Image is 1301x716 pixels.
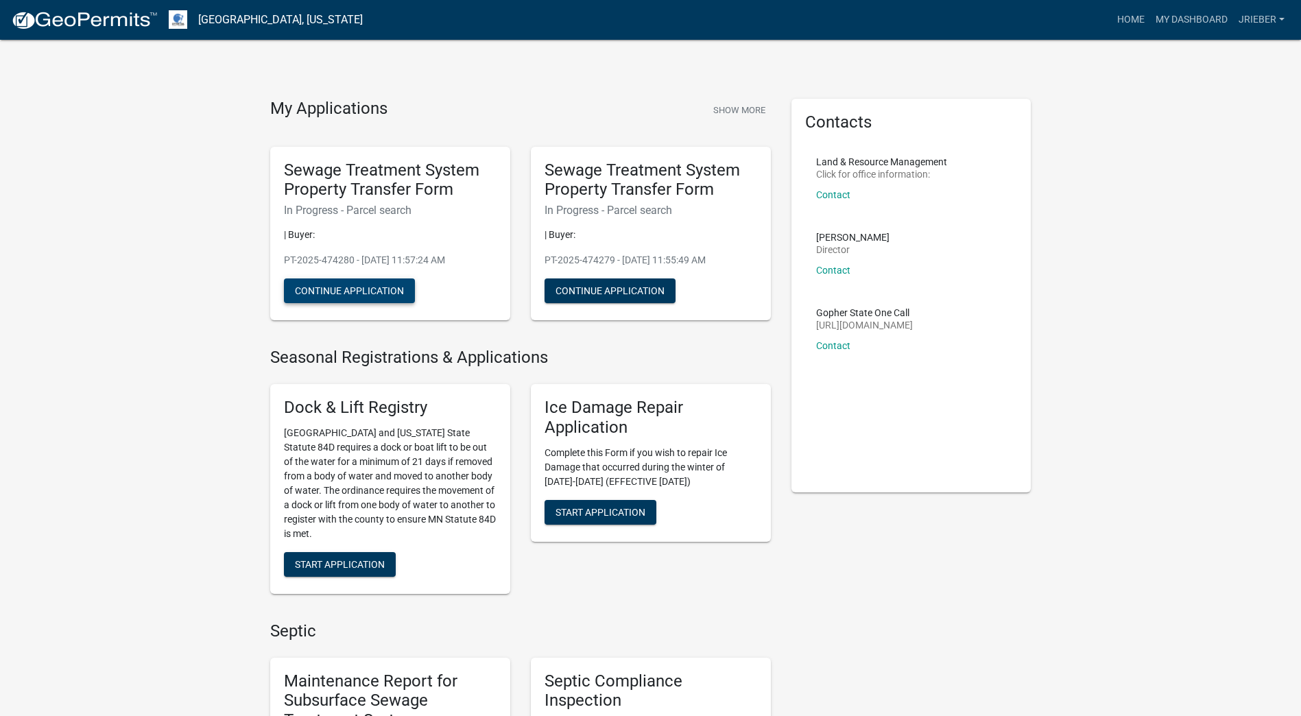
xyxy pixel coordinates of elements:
[805,112,1018,132] h5: Contacts
[545,446,757,489] p: Complete this Form if you wish to repair Ice Damage that occurred during the winter of [DATE]-[DA...
[545,204,757,217] h6: In Progress - Parcel search
[545,278,676,303] button: Continue Application
[816,340,850,351] a: Contact
[545,671,757,711] h5: Septic Compliance Inspection
[284,160,497,200] h5: Sewage Treatment System Property Transfer Form
[816,189,850,200] a: Contact
[816,157,947,167] p: Land & Resource Management
[270,621,771,641] h4: Septic
[1112,7,1150,33] a: Home
[270,348,771,368] h4: Seasonal Registrations & Applications
[169,10,187,29] img: Otter Tail County, Minnesota
[284,228,497,242] p: | Buyer:
[284,204,497,217] h6: In Progress - Parcel search
[1233,7,1290,33] a: Jrieber
[198,8,363,32] a: [GEOGRAPHIC_DATA], [US_STATE]
[545,253,757,267] p: PT-2025-474279 - [DATE] 11:55:49 AM
[545,228,757,242] p: | Buyer:
[545,500,656,525] button: Start Application
[284,426,497,541] p: [GEOGRAPHIC_DATA] and [US_STATE] State Statute 84D requires a dock or boat lift to be out of the ...
[816,320,913,330] p: [URL][DOMAIN_NAME]
[708,99,771,121] button: Show More
[816,265,850,276] a: Contact
[270,99,387,119] h4: My Applications
[545,398,757,438] h5: Ice Damage Repair Application
[284,253,497,267] p: PT-2025-474280 - [DATE] 11:57:24 AM
[295,558,385,569] span: Start Application
[284,398,497,418] h5: Dock & Lift Registry
[545,160,757,200] h5: Sewage Treatment System Property Transfer Form
[1150,7,1233,33] a: My Dashboard
[556,506,645,517] span: Start Application
[816,169,947,179] p: Click for office information:
[816,308,913,318] p: Gopher State One Call
[816,245,890,254] p: Director
[816,232,890,242] p: [PERSON_NAME]
[284,278,415,303] button: Continue Application
[284,552,396,577] button: Start Application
